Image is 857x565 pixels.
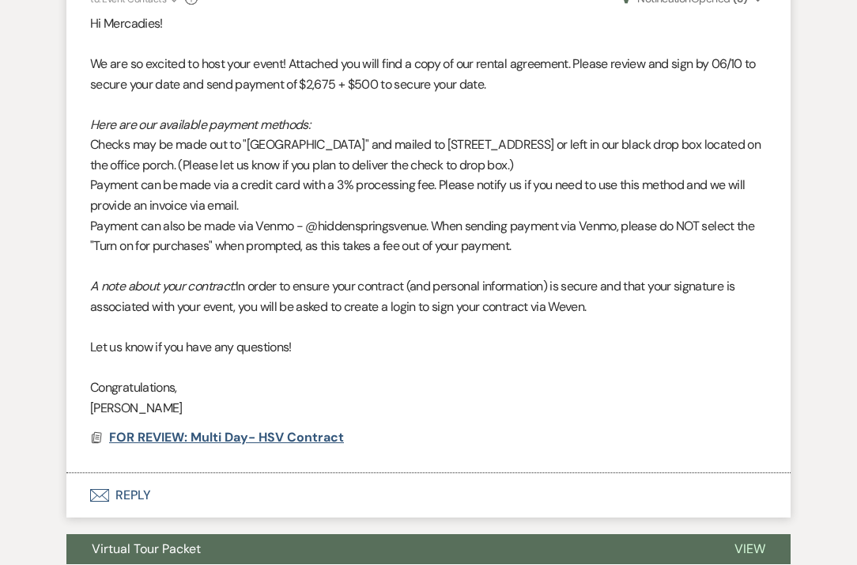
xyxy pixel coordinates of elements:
[709,534,791,564] button: View
[90,276,767,317] p: In order to ensure your contract (and personal information) is secure and that your signature is ...
[90,377,767,398] p: Congratulations,
[90,116,310,133] em: Here are our available payment methods:
[90,337,767,358] p: Let us know if you have any questions!
[66,473,791,518] button: Reply
[92,540,201,557] span: Virtual Tour Packet
[90,13,767,34] p: Hi Mercadies!
[90,175,767,215] p: Payment can be made via a credit card with a 3% processing fee. Please notify us if you need to u...
[90,216,767,256] p: Payment can also be made via Venmo - @hiddenspringsvenue. When sending payment via Venmo, please ...
[734,540,765,557] span: View
[109,429,344,446] span: FOR REVIEW: Multi Day- HSV Contract
[90,54,767,94] p: We are so excited to host your event! Attached you will find a copy of our rental agreement. Plea...
[109,428,348,447] button: FOR REVIEW: Multi Day- HSV Contract
[90,398,767,419] p: [PERSON_NAME]
[66,534,709,564] button: Virtual Tour Packet
[90,278,236,294] em: A note about your contract:
[90,135,767,175] p: Checks may be made out to "[GEOGRAPHIC_DATA]" and mailed to [STREET_ADDRESS] or left in our black...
